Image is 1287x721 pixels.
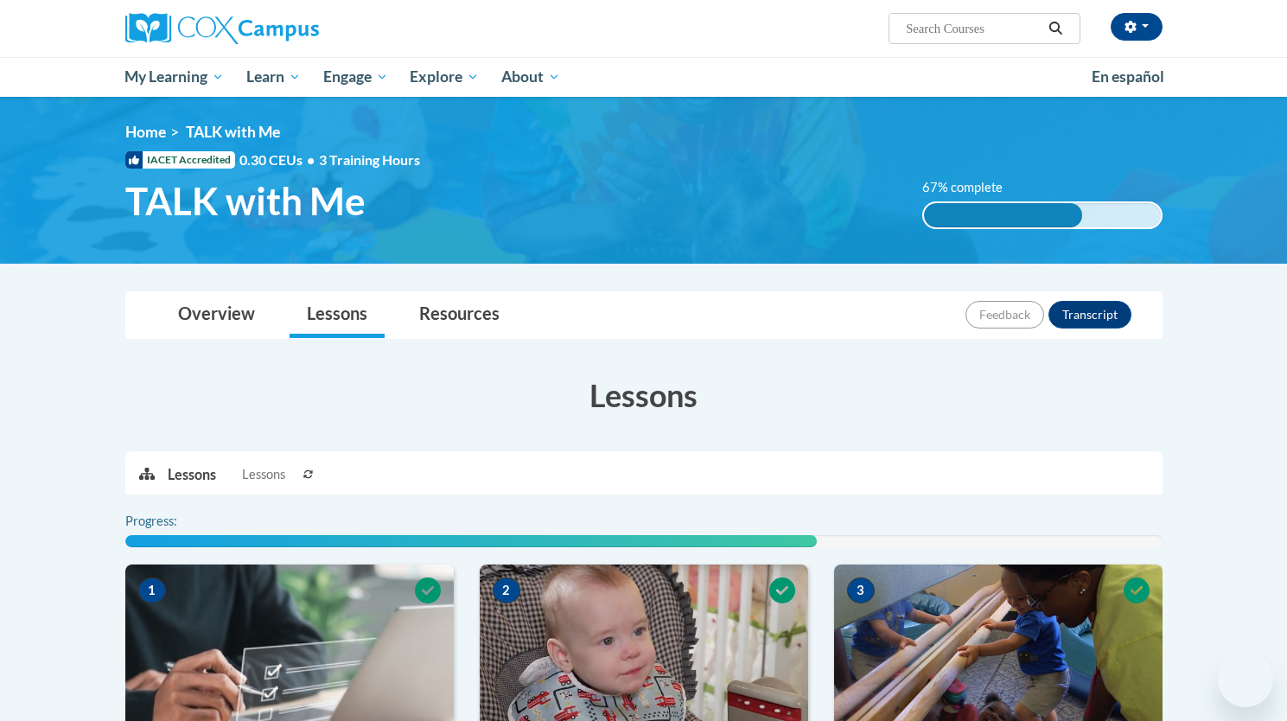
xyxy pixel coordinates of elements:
[161,292,272,338] a: Overview
[246,67,301,87] span: Learn
[312,57,399,97] a: Engage
[99,57,1188,97] div: Main menu
[239,150,319,169] span: 0.30 CEUs
[125,512,225,531] label: Progress:
[1048,301,1131,329] button: Transcript
[138,577,166,603] span: 1
[847,577,875,603] span: 3
[242,465,285,484] span: Lessons
[125,178,366,224] span: TALK with Me
[501,67,560,87] span: About
[124,67,224,87] span: My Learning
[398,57,490,97] a: Explore
[323,67,388,87] span: Engage
[235,57,312,97] a: Learn
[125,13,454,44] a: Cox Campus
[307,151,315,168] span: •
[1218,652,1273,707] iframe: Button to launch messaging window
[493,577,520,603] span: 2
[924,203,1082,227] div: 67% complete
[290,292,385,338] a: Lessons
[1111,13,1163,41] button: Account Settings
[125,373,1163,417] h3: Lessons
[1042,18,1068,39] button: Search
[1092,67,1164,86] span: En español
[125,151,235,169] span: IACET Accredited
[319,151,420,168] span: 3 Training Hours
[490,57,571,97] a: About
[965,301,1044,329] button: Feedback
[1080,59,1176,95] a: En español
[402,292,517,338] a: Resources
[168,465,216,484] p: Lessons
[125,13,319,44] img: Cox Campus
[125,123,166,141] a: Home
[114,57,236,97] a: My Learning
[410,67,479,87] span: Explore
[186,123,280,141] span: TALK with Me
[922,178,1022,197] label: 67% complete
[904,18,1042,39] input: Search Courses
